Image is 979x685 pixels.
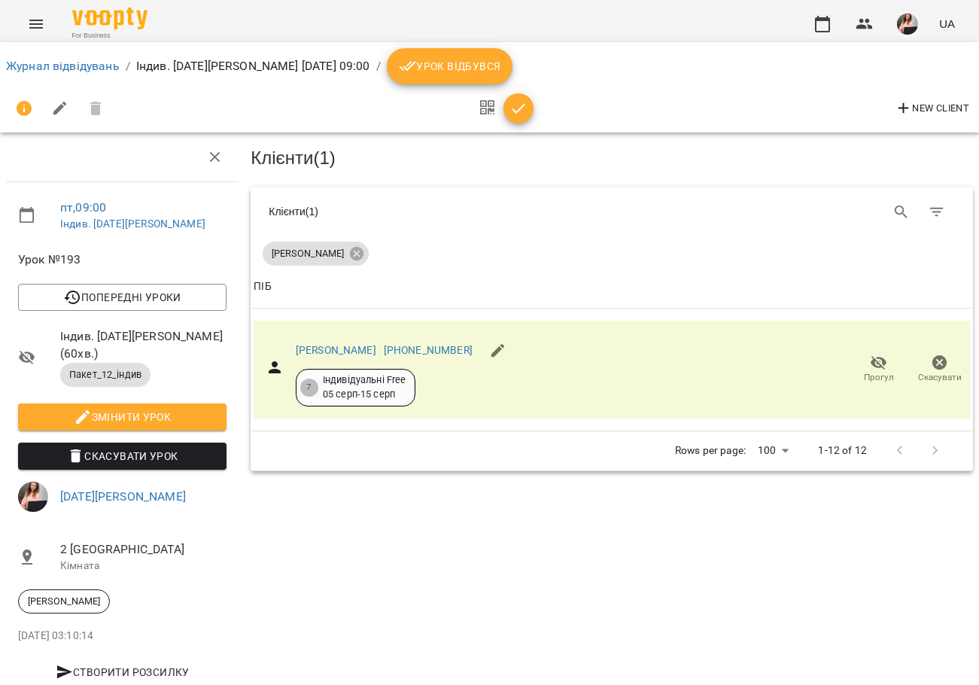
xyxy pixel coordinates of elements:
button: Search [883,194,920,230]
a: пт , 09:00 [60,200,106,215]
span: Прогул [864,371,894,384]
li: / [376,57,381,75]
span: Скасувати [918,371,962,384]
p: [DATE] 03:10:14 [18,629,227,644]
a: [PHONE_NUMBER] [384,344,473,356]
div: [PERSON_NAME] [263,242,369,266]
span: Індив. [DATE][PERSON_NAME] ( 60 хв. ) [60,327,227,363]
button: Скасувати [909,349,970,391]
button: Урок відбувся [387,48,513,84]
p: 1-12 of 12 [818,443,866,458]
p: Кімната [60,559,227,574]
p: Rows per page: [675,443,746,458]
span: UA [939,16,955,32]
span: 2 [GEOGRAPHIC_DATA] [60,540,227,559]
span: Пакет_12_індив [60,368,150,382]
span: Урок відбувся [399,57,501,75]
button: Фільтр [919,194,955,230]
img: ee17c4d82a51a8e023162b2770f32a64.jpg [897,14,918,35]
a: Журнал відвідувань [6,59,120,73]
div: Клієнти ( 1 ) [269,204,600,219]
button: Скасувати Урок [18,443,227,470]
h3: Клієнти ( 1 ) [251,148,973,168]
span: [PERSON_NAME] [19,595,109,608]
a: [DATE][PERSON_NAME] [60,489,186,504]
span: [PERSON_NAME] [263,247,353,260]
div: Індивідуальні Free 05 серп - 15 серп [323,373,406,401]
div: ПІБ [254,278,271,296]
span: Попередні уроки [30,288,214,306]
p: Індив. [DATE][PERSON_NAME] [DATE] 09:00 [136,57,370,75]
a: Індив. [DATE][PERSON_NAME] [60,218,205,230]
div: Sort [254,278,271,296]
nav: breadcrumb [6,48,973,84]
button: Прогул [848,349,909,391]
span: Змінити урок [30,408,214,426]
span: New Client [895,99,969,117]
button: New Client [891,96,973,120]
a: [PERSON_NAME] [296,344,376,356]
span: Скасувати Урок [30,447,214,465]
img: ee17c4d82a51a8e023162b2770f32a64.jpg [18,482,48,512]
span: Урок №193 [18,251,227,269]
button: UA [933,10,961,38]
span: Створити розсилку [24,663,220,681]
button: Попередні уроки [18,284,227,311]
div: [PERSON_NAME] [18,589,110,613]
div: Table Toolbar [251,187,973,236]
button: Змінити урок [18,403,227,431]
span: ПІБ [254,278,970,296]
img: Voopty Logo [72,8,147,29]
span: For Business [72,31,147,41]
div: 100 [752,440,794,461]
button: Menu [18,6,54,42]
div: 7 [300,379,318,397]
li: / [126,57,130,75]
